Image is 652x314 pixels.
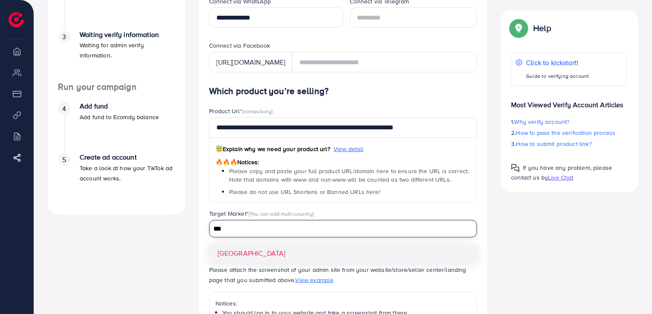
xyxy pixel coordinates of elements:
[48,82,185,92] h4: Run your campaign
[511,128,626,138] p: 2.
[249,210,314,217] span: (You can add multi-country)
[296,276,334,284] span: View example
[511,20,526,36] img: Popup guide
[62,32,66,42] span: 3
[209,86,477,97] h4: Which product you’re selling?
[215,145,330,153] span: Explain why we need your product url?
[616,276,646,308] iframe: Chat
[209,52,293,72] div: [URL][DOMAIN_NAME]
[209,209,314,218] label: Target Market
[80,31,175,39] h4: Waiting verify information
[209,41,270,50] label: Connect via Facebook
[80,112,159,122] p: Add fund to Ecomdy balance
[62,155,66,165] span: 5
[511,139,626,149] p: 3.
[209,244,477,263] li: [GEOGRAPHIC_DATA]
[526,57,589,68] p: Click to kickstart!
[80,102,159,110] h4: Add fund
[533,23,551,33] p: Help
[333,145,364,153] span: View detail
[516,128,616,137] span: How to pass the verification process
[80,163,175,183] p: Take a look at how your TikTok ad account works.
[516,140,592,148] span: How to submit product link?
[215,298,471,308] p: Notices:
[548,173,573,182] span: Live Chat
[511,93,626,110] p: Most Viewed Verify Account Articles
[511,117,626,127] p: 1.
[511,163,612,182] span: If you have any problem, please contact us by
[48,31,185,82] li: Waiting verify information
[209,107,273,115] label: Product Url
[514,117,570,126] span: Why verify account?
[242,107,273,115] span: (compulsory)
[80,40,175,60] p: Waiting for admin verify information.
[215,158,237,166] span: 🔥🔥🔥
[80,153,175,161] h4: Create ad account
[215,158,259,166] span: Notices:
[9,12,24,27] img: logo
[215,145,223,153] span: 😇
[48,153,185,204] li: Create ad account
[209,220,477,237] div: Search for option
[210,223,466,236] input: Search for option
[48,102,185,153] li: Add fund
[511,164,520,172] img: Popup guide
[229,188,380,196] span: Please do not use URL Shortens or Banned URLs here!
[229,167,469,184] span: Please copy and paste your full product URL/domain here to ensure the URL is correct. Note that d...
[62,104,66,114] span: 4
[209,265,477,285] p: Please attach the screenshot of your admin site from your website/store/seller center/landing pag...
[526,71,589,81] p: Guide to verifying account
